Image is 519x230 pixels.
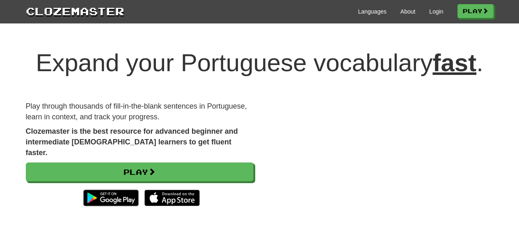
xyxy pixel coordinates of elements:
u: fast [432,49,476,77]
a: Play [26,163,254,181]
a: Login [429,7,443,16]
a: About [400,7,416,16]
img: Get it on Google Play [79,186,143,210]
a: Play [457,4,494,18]
a: Languages [358,7,386,16]
img: Download_on_the_App_Store_Badge_US-UK_135x40-25178aeef6eb6b83b96f5f2d004eda3bffbb37122de64afbaef7... [144,190,200,206]
strong: Clozemaster is the best resource for advanced beginner and intermediate [DEMOGRAPHIC_DATA] learne... [26,127,238,156]
p: Play through thousands of fill-in-the-blank sentences in Portuguese, learn in context, and track ... [26,101,254,122]
a: Clozemaster [26,3,124,19]
h1: Expand your Portuguese vocabulary . [26,49,494,77]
